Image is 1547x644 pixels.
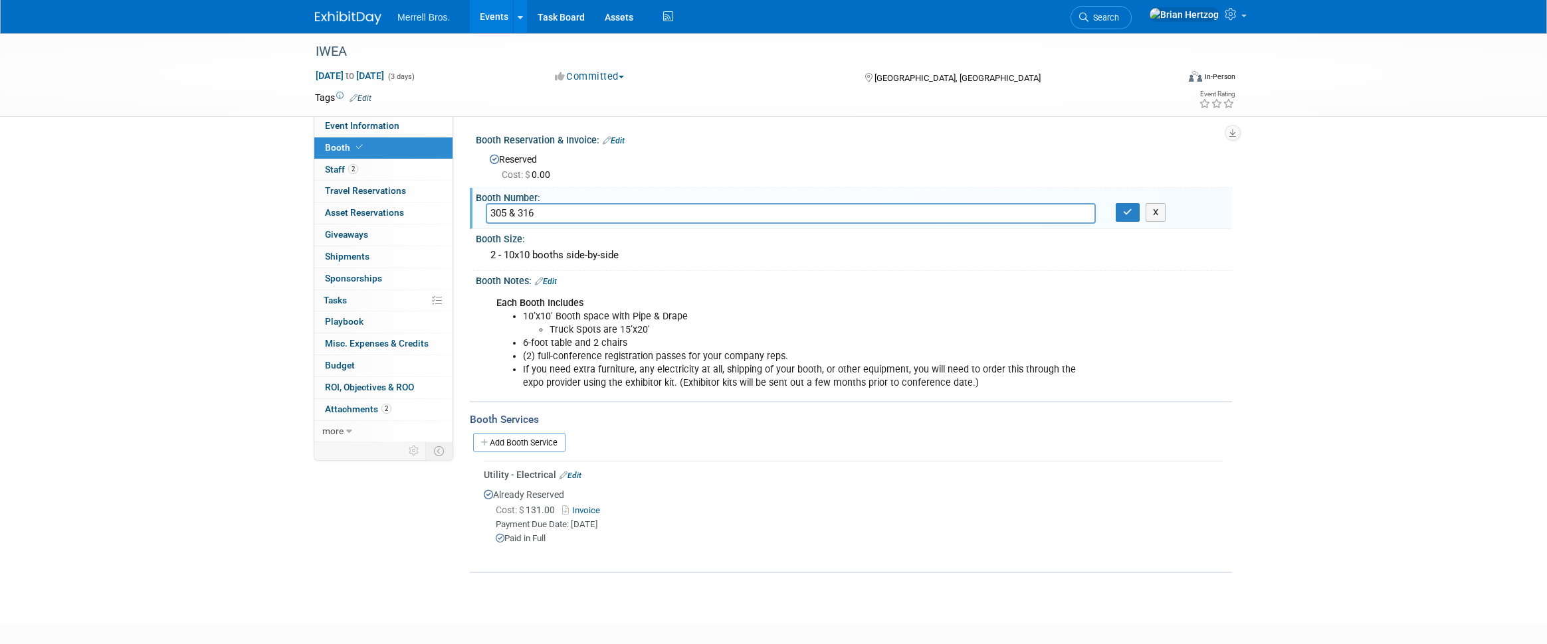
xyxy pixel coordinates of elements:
[325,316,363,327] span: Playbook
[314,399,453,420] a: Attachments2
[314,137,453,159] a: Booth
[325,229,368,240] span: Giveaways
[496,297,583,309] b: Each Booth Includes
[314,290,453,311] a: Tasks
[562,505,605,515] a: Invoice
[523,350,1078,363] li: (2) full-conference registration passes for your company reps.
[486,245,1222,266] div: 2 - 10x10 booths side-by-side
[315,91,371,104] td: Tags
[325,273,382,283] span: Sponsorships
[314,355,453,376] a: Budget
[1071,6,1132,29] a: Search
[325,251,369,262] span: Shipments
[314,159,453,181] a: Staff2
[1146,203,1166,222] button: X
[322,426,344,436] span: more
[325,164,358,175] span: Staff
[535,277,557,286] a: Edit
[315,11,381,25] img: ExhibitDay
[476,271,1232,288] div: Booth Notes:
[356,143,363,151] i: Booth reservation complete
[496,505,526,515] span: Cost: $
[1088,13,1119,23] span: Search
[314,116,453,137] a: Event Information
[1098,69,1235,89] div: Event Format
[397,12,450,23] span: Merrell Bros.
[325,382,414,392] span: ROI, Objectives & ROO
[502,169,556,180] span: 0.00
[325,120,399,131] span: Event Information
[1204,72,1235,82] div: In-Person
[496,505,560,515] span: 131.00
[314,377,453,398] a: ROI, Objectives & ROO
[314,333,453,355] a: Misc. Expenses & Credits
[324,295,347,305] span: Tasks
[523,363,1078,390] li: If you need extra furniture, any electricity at all, shipping of your booth, or other equipment, ...
[426,442,453,459] td: Toggle Event Tabs
[344,70,356,81] span: to
[325,185,406,196] span: Travel Reservations
[875,73,1041,83] span: [GEOGRAPHIC_DATA], [GEOGRAPHIC_DATA]
[502,169,532,180] span: Cost: $
[325,360,355,370] span: Budget
[325,142,365,153] span: Booth
[314,311,453,333] a: Playbook
[496,532,1222,545] div: Paid in Full
[603,136,625,145] a: Edit
[496,519,1222,531] div: Payment Due Date: [DATE]
[486,149,1222,181] div: Reserved
[476,229,1232,246] div: Booth Size:
[523,310,1078,337] li: 10’x10′ Booth space with Pipe & Drape
[314,202,453,224] a: Asset Reservations
[314,181,453,202] a: Travel Reservations
[484,481,1222,556] div: Already Reserved
[314,246,453,268] a: Shipments
[387,72,415,81] span: (3 days)
[315,70,385,82] span: [DATE] [DATE]
[325,338,429,349] span: Misc. Expenses & Credits
[523,337,1078,350] li: 6-foot table and 2 chairs
[484,468,1222,481] div: Utility - Electrical
[314,421,453,442] a: more
[550,70,629,84] button: Committed
[348,164,358,174] span: 2
[1189,71,1202,82] img: Format-Inperson.png
[403,442,426,459] td: Personalize Event Tab Strip
[473,433,566,452] a: Add Booth Service
[476,188,1232,204] div: Booth Number:
[350,94,371,103] a: Edit
[314,224,453,246] a: Giveaways
[325,404,391,414] span: Attachments
[325,207,404,218] span: Asset Reservations
[470,412,1232,427] div: Booth Services
[550,323,1078,337] li: Truck Spots are 15’x20′
[560,471,581,480] a: Edit
[476,130,1232,147] div: Booth Reservation & Invoice:
[381,404,391,414] span: 2
[1149,7,1219,22] img: Brian Hertzog
[1199,91,1235,98] div: Event Rating
[311,40,1157,64] div: IWEA
[314,268,453,289] a: Sponsorships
